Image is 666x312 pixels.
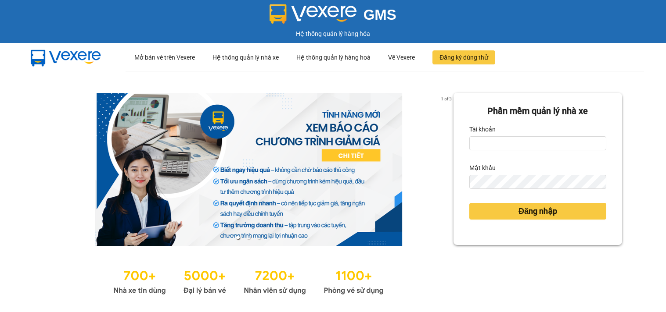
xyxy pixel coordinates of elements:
[469,104,606,118] div: Phần mềm quản lý nhà xe
[364,7,396,23] span: GMS
[44,93,56,246] button: previous slide / item
[257,236,261,239] li: slide item 3
[469,161,496,175] label: Mật khẩu
[469,122,496,136] label: Tài khoản
[247,236,250,239] li: slide item 2
[432,50,495,64] button: Đăng ký dùng thử
[469,136,606,150] input: Tài khoản
[22,43,110,72] img: mbUUG5Q.png
[469,203,606,220] button: Đăng nhập
[469,175,606,189] input: Mật khẩu
[270,13,396,20] a: GMS
[113,264,384,297] img: Statistics.png
[270,4,356,24] img: logo 2
[236,236,240,239] li: slide item 1
[518,205,557,217] span: Đăng nhập
[439,53,488,62] span: Đăng ký dùng thử
[134,43,195,71] div: Mở bán vé trên Vexere
[438,93,454,104] p: 1 of 3
[296,43,371,71] div: Hệ thống quản lý hàng hoá
[2,29,664,39] div: Hệ thống quản lý hàng hóa
[388,43,415,71] div: Về Vexere
[441,93,454,246] button: next slide / item
[212,43,279,71] div: Hệ thống quản lý nhà xe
